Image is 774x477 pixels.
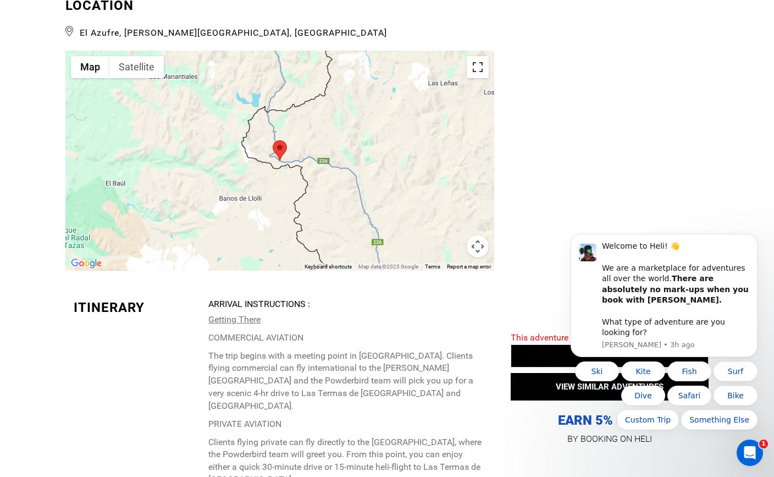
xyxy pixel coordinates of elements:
iframe: Intercom notifications message [554,231,774,447]
a: Report a map error [447,264,491,270]
a: Terms (opens in new tab) [425,264,440,270]
div: Arrival Instructions : [208,298,486,311]
button: Show satellite imagery [109,56,164,78]
button: Map camera controls [467,235,489,257]
iframe: Intercom live chat [737,440,763,466]
a: Open this area in Google Maps (opens a new window) [68,256,104,271]
img: Google [68,256,104,271]
div: Itinerary [74,298,200,317]
span: 1 [759,440,768,448]
button: Keyboard shortcuts [305,263,352,271]
span: This adventure has expired [511,332,615,343]
span: Map data ©2025 Google [358,264,418,270]
button: Toggle fullscreen view [467,56,489,78]
u: Getting There [208,314,261,325]
p: The trip begins with a meeting point in [GEOGRAPHIC_DATA]. Clients flying commercial can fly inte... [208,350,486,413]
span: El Azufre, [PERSON_NAME][GEOGRAPHIC_DATA], [GEOGRAPHIC_DATA] [65,23,494,40]
button: VIEW SIMILAR ADVENTURES [511,373,709,401]
p: BY BOOKING ON HELI [511,431,709,447]
p: PRIVATE AVIATION [208,418,486,431]
p: COMMERCIAL AVIATION [208,332,486,344]
button: Show street map [71,56,109,78]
